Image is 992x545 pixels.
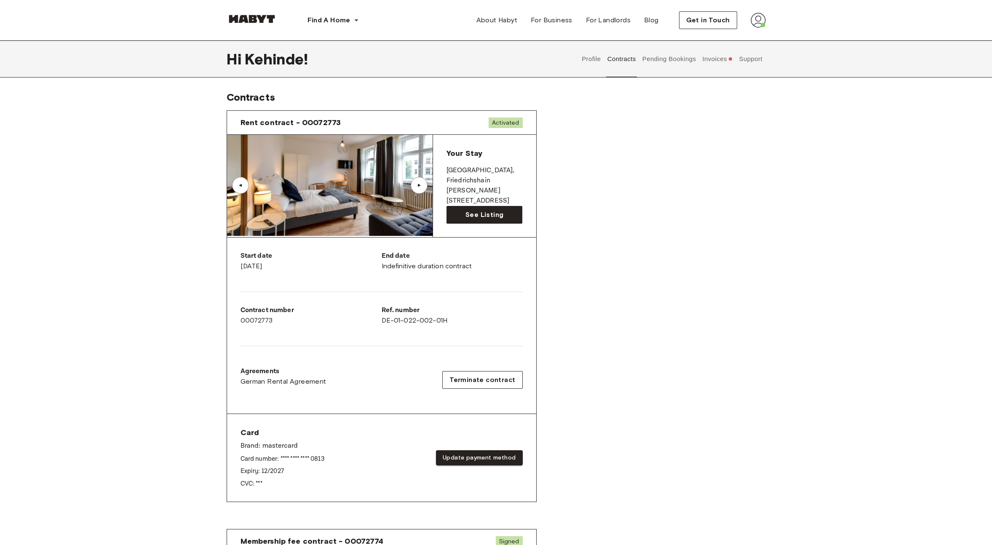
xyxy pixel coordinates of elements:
[307,15,350,25] span: Find A Home
[241,251,382,261] p: Start date
[382,251,523,261] p: End date
[641,40,697,77] button: Pending Bookings
[382,305,523,326] div: DE-01-022-002-01H
[470,12,524,29] a: About Habyt
[236,183,245,188] div: ▲
[241,427,324,438] span: Card
[751,13,766,28] img: avatar
[442,371,522,389] button: Terminate contract
[241,366,326,377] p: Agreements
[447,206,523,224] a: See Listing
[415,183,423,188] div: ▲
[241,441,324,451] p: Brand: mastercard
[241,467,324,476] p: Expiry: 12 / 2027
[382,251,523,271] div: Indefinitive duration contract
[686,15,730,25] span: Get in Touch
[382,305,523,315] p: Ref. number
[227,91,275,103] span: Contracts
[436,450,522,466] button: Update payment method
[738,40,764,77] button: Support
[447,166,523,186] p: [GEOGRAPHIC_DATA] , Friedrichshain
[241,118,341,128] span: Rent contract - 00072773
[606,40,637,77] button: Contracts
[579,12,637,29] a: For Landlords
[476,15,517,25] span: About Habyt
[447,149,482,158] span: Your Stay
[245,50,308,68] span: Kehinde !
[227,15,277,23] img: Habyt
[586,15,631,25] span: For Landlords
[637,12,666,29] a: Blog
[301,12,366,29] button: Find A Home
[524,12,579,29] a: For Business
[241,251,382,271] div: [DATE]
[701,40,734,77] button: Invoices
[449,375,515,385] span: Terminate contract
[531,15,572,25] span: For Business
[489,118,522,128] span: Activated
[581,40,602,77] button: Profile
[227,135,433,236] img: Image of the room
[241,305,382,326] div: 00072773
[227,50,245,68] span: Hi
[679,11,737,29] button: Get in Touch
[465,210,503,220] span: See Listing
[241,305,382,315] p: Contract number
[579,40,766,77] div: user profile tabs
[644,15,659,25] span: Blog
[241,377,326,387] a: German Rental Agreement
[447,186,523,206] p: [PERSON_NAME][STREET_ADDRESS]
